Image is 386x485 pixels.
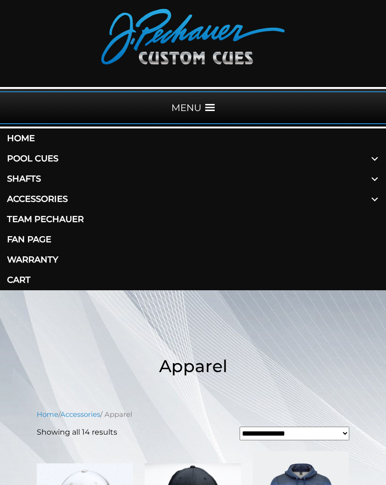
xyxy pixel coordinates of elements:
[60,410,100,419] a: Accessories
[37,409,349,420] nav: Breadcrumb
[37,410,58,419] a: Home
[101,9,285,64] img: Pechauer Custom Cues
[240,427,349,440] select: Shop order
[37,427,117,438] p: Showing all 14 results
[159,356,227,376] span: Apparel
